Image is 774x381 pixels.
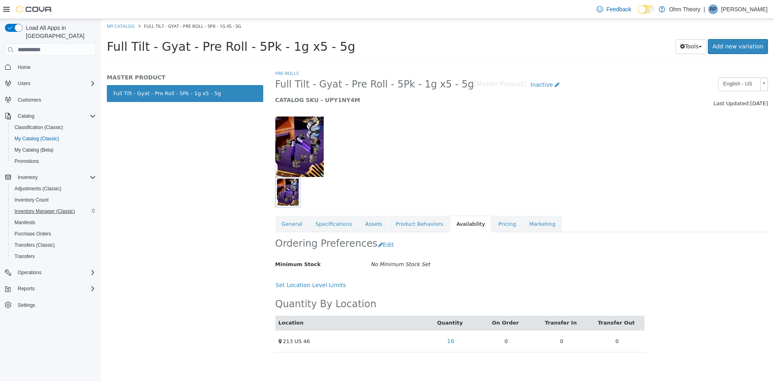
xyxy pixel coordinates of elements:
[2,61,99,73] button: Home
[8,239,99,251] button: Transfers (Classic)
[6,66,162,83] a: Full Tilt - Gyat - Pre Roll - 5Pk - 1g x5 - 5g
[8,228,99,239] button: Purchase Orders
[18,97,41,103] span: Customers
[703,4,705,14] p: |
[422,197,461,214] a: Marketing
[288,197,349,214] a: Product Behaviors
[11,123,96,132] span: Classification (Classic)
[11,240,96,250] span: Transfers (Classic)
[8,133,99,144] button: My Catalog (Classic)
[391,301,420,307] a: On Order
[606,5,631,13] span: Feedback
[11,156,96,166] span: Promotions
[15,173,96,182] span: Inventory
[15,300,38,310] a: Settings
[18,80,30,87] span: Users
[175,77,541,85] h5: CATALOG SKU - UPY1NY4M
[15,95,96,105] span: Customers
[175,51,198,57] a: Pre-Rolls
[8,144,99,156] button: My Catalog (Beta)
[425,58,463,73] a: Inactive
[607,20,667,35] a: Add new variation
[8,156,99,167] button: Promotions
[15,111,37,121] button: Catalog
[18,64,31,71] span: Home
[11,218,96,227] span: Manifests
[175,279,276,291] h2: Quantity By Location
[11,145,57,155] a: My Catalog (Beta)
[497,301,535,307] a: Transfer Out
[15,158,39,164] span: Promotions
[11,134,96,144] span: My Catalog (Classic)
[18,174,37,181] span: Inventory
[15,62,96,72] span: Home
[11,184,64,194] a: Adjustments (Classic)
[8,251,99,262] button: Transfers
[43,4,140,10] span: Full Tilt - Gyat - Pre Roll - 5Pk - 1g x5 - 5g
[18,285,35,292] span: Reports
[15,135,59,142] span: My Catalog (Classic)
[6,4,34,10] a: My Catalog
[708,4,718,14] div: Romeo Patel
[15,284,38,294] button: Reports
[593,1,634,17] a: Feedback
[18,113,34,119] span: Catalog
[15,111,96,121] span: Catalog
[15,300,96,310] span: Settings
[336,301,364,307] a: Quantity
[618,59,656,71] span: English - US
[11,156,42,166] a: Promotions
[178,300,204,308] button: Location
[208,197,258,214] a: Specifications
[391,197,422,214] a: Pricing
[15,95,44,105] a: Customers
[11,195,96,205] span: Inventory Count
[15,242,55,248] span: Transfers (Classic)
[11,229,54,239] a: Purchase Orders
[2,78,99,89] button: Users
[175,259,250,274] button: Set Location Level Limits
[11,218,38,227] a: Manifests
[11,134,62,144] a: My Catalog (Classic)
[2,94,99,106] button: Customers
[11,229,96,239] span: Purchase Orders
[430,62,452,69] span: Inactive
[11,206,78,216] a: Inventory Manager (Classic)
[15,79,33,88] button: Users
[11,252,38,261] a: Transfers
[2,267,99,278] button: Operations
[15,62,34,72] a: Home
[444,301,478,307] a: Transfer In
[373,62,426,69] small: [Master Product]
[18,302,35,308] span: Settings
[23,24,96,40] span: Load All Apps in [GEOGRAPHIC_DATA]
[378,311,433,333] td: 0
[15,253,35,260] span: Transfers
[710,4,717,14] span: RP
[15,173,41,182] button: Inventory
[175,197,208,214] a: General
[11,240,58,250] a: Transfers (Classic)
[258,197,288,214] a: Assets
[2,283,99,294] button: Reports
[8,122,99,133] button: Classification (Classic)
[5,58,96,332] nav: Complex example
[721,4,768,14] p: [PERSON_NAME]
[15,284,96,294] span: Reports
[11,252,96,261] span: Transfers
[15,219,35,226] span: Manifests
[15,268,96,277] span: Operations
[15,197,49,203] span: Inventory Count
[6,55,162,62] h5: MASTER PRODUCT
[277,219,298,233] button: Edit
[175,59,373,72] span: Full Tilt - Gyat - Pre Roll - 5Pk - 1g x5 - 5g
[8,183,99,194] button: Adjustments (Classic)
[8,217,99,228] button: Manifests
[15,185,61,192] span: Adjustments (Classic)
[433,311,489,333] td: 0
[617,58,667,72] a: English - US
[669,4,701,14] p: Ohm Theory
[638,5,655,14] input: Dark Mode
[15,79,96,88] span: Users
